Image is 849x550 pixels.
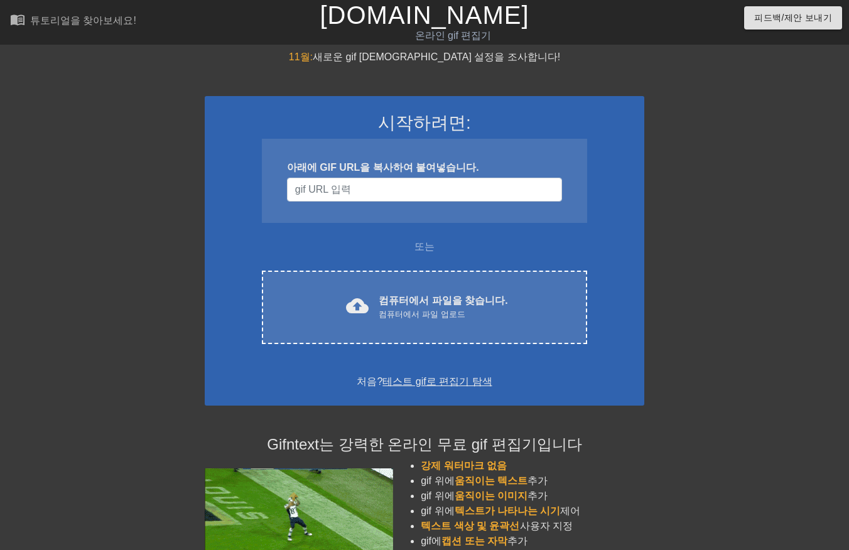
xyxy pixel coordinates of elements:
div: 온라인 gif 편집기 [289,28,617,43]
span: 움직이는 이미지 [455,490,527,501]
span: 11월: [289,51,313,62]
span: 피드백/제안 보내기 [754,10,832,26]
span: menu_book [10,12,25,27]
span: 움직이는 텍스트 [455,475,527,486]
a: [DOMAIN_NAME] [320,1,529,29]
span: 강제 워터마크 없음 [421,460,507,471]
div: 아래에 GIF URL을 복사하여 붙여넣습니다. [287,160,562,175]
li: gif에 추가 [421,534,644,549]
div: 컴퓨터에서 파일 업로드 [379,308,507,321]
div: 새로운 gif [DEMOGRAPHIC_DATA] 설정을 조사합니다! [205,50,644,65]
span: cloud_upload [346,294,369,317]
span: 캡션 또는 자막 [441,536,507,546]
div: 또는 [237,239,612,254]
h3: 시작하려면: [221,112,628,134]
font: 컴퓨터에서 파일을 찾습니다. [379,295,507,306]
span: 텍스트가 나타나는 시기 [455,505,561,516]
a: 튜토리얼을 찾아보세요! [10,12,136,31]
a: 테스트 gif로 편집기 탐색 [382,376,492,387]
li: gif 위에 추가 [421,473,644,488]
li: 사용자 지정 [421,519,644,534]
div: 처음? [221,374,628,389]
div: 튜토리얼을 찾아보세요! [30,15,136,26]
li: gif 위에 제어 [421,504,644,519]
button: 피드백/제안 보내기 [744,6,842,30]
input: 사용자 이름 [287,178,562,202]
li: gif 위에 추가 [421,488,644,504]
span: 텍스트 색상 및 윤곽선 [421,520,519,531]
h4: Gifntext는 강력한 온라인 무료 gif 편집기입니다 [205,436,644,454]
